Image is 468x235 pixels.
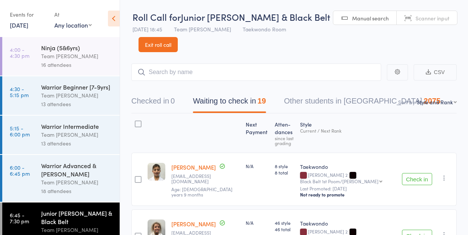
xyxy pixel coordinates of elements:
a: 4:00 -4:30 pmNinja (5&6yrs)Team [PERSON_NAME]16 attendees [2,37,120,76]
a: [DATE] [10,21,28,29]
div: Team [PERSON_NAME] [41,226,113,234]
div: Team [PERSON_NAME] [41,130,113,139]
div: Not ready to promote [300,192,396,198]
a: [PERSON_NAME] [171,163,216,171]
div: Ninja (5&6yrs) [41,43,113,52]
span: Manual search [352,14,389,22]
span: Team [PERSON_NAME] [174,25,231,33]
div: N/A [246,163,269,169]
button: Check in [402,173,432,185]
div: Team [PERSON_NAME] [41,91,113,100]
div: Taekwondo [300,220,396,227]
span: 46 total [275,226,294,232]
div: Warrior Beginner [7-9yrs] [41,83,113,91]
div: Events for [10,8,47,21]
div: Warrior Advanced & [PERSON_NAME] [41,161,113,178]
div: since last grading [275,136,294,145]
div: Current / Next Rank [300,128,396,133]
span: 8 style [275,163,294,169]
a: [PERSON_NAME] [171,220,216,228]
div: Warrior Intermediate [41,122,113,130]
button: Other students in [GEOGRAPHIC_DATA]2075 [284,93,441,113]
span: Taekwondo Room [243,25,286,33]
div: At [54,8,92,21]
input: Search by name [131,63,381,81]
div: 19 [257,97,266,105]
div: Any location [54,21,92,29]
time: 6:45 - 7:30 pm [10,212,29,224]
div: 0 [171,97,175,105]
span: 8 total [275,169,294,176]
button: Waiting to check in19 [193,93,266,113]
div: Team [PERSON_NAME] [41,178,113,187]
img: image1619827086.png [148,163,165,181]
div: 18 attendees [41,187,113,195]
label: Sort by [398,98,415,106]
div: 2075 [424,97,441,105]
span: Junior [PERSON_NAME] & Black Belt [181,11,330,23]
span: [DATE] 18:45 [132,25,162,33]
a: Exit roll call [139,37,178,52]
span: Scanner input [416,14,450,22]
button: CSV [414,64,457,80]
div: Black Belt 1st Poom/[PERSON_NAME] [300,179,379,184]
div: N/A [246,220,269,226]
a: 5:15 -6:00 pmWarrior IntermediateTeam [PERSON_NAME]13 attendees [2,116,120,154]
div: Style [297,117,399,149]
div: Style and Rank [417,98,453,106]
div: 13 attendees [41,100,113,108]
button: Checked in0 [131,93,175,113]
time: 5:15 - 6:00 pm [10,125,30,137]
small: Last Promoted: [DATE] [300,186,396,191]
time: 6:00 - 6:45 pm [10,164,30,176]
span: Age: [DEMOGRAPHIC_DATA] years 9 months [171,186,232,198]
div: Team [PERSON_NAME] [41,52,113,60]
div: 16 attendees [41,60,113,69]
span: Roll Call for [132,11,181,23]
span: 46 style [275,220,294,226]
div: [PERSON_NAME] 2 [300,172,396,184]
time: 4:00 - 4:30 pm [10,46,29,59]
div: 13 attendees [41,139,113,148]
small: naz2128@hotmail.com [171,173,240,184]
a: 4:30 -5:15 pmWarrior Beginner [7-9yrs]Team [PERSON_NAME]13 attendees [2,76,120,115]
time: 4:30 - 5:15 pm [10,86,29,98]
div: Next Payment [243,117,272,149]
div: Taekwondo [300,163,396,170]
a: 6:00 -6:45 pmWarrior Advanced & [PERSON_NAME]Team [PERSON_NAME]18 attendees [2,155,120,202]
div: Atten­dances [272,117,297,149]
div: Junior [PERSON_NAME] & Black Belt [41,209,113,226]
